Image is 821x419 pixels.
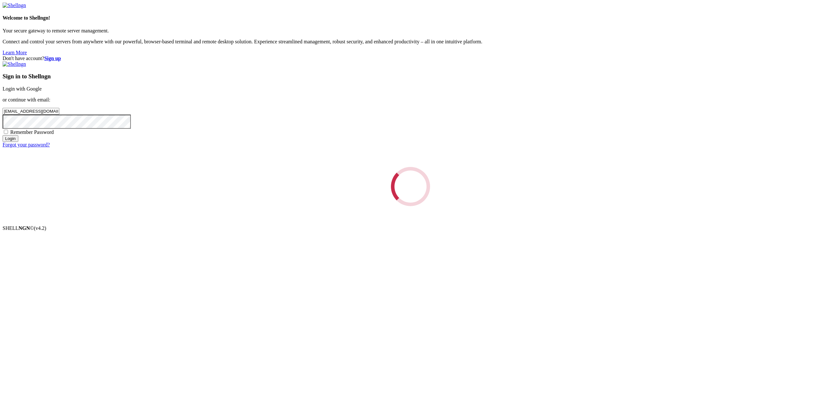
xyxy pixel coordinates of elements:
span: SHELL © [3,225,46,231]
span: 4.2.0 [34,225,47,231]
a: Forgot your password? [3,142,50,147]
b: NGN [19,225,30,231]
input: Email address [3,108,59,115]
a: Learn More [3,50,27,55]
div: Loading... [391,167,430,206]
a: Login with Google [3,86,42,92]
img: Shellngn [3,61,26,67]
input: Remember Password [4,130,8,134]
h4: Welcome to Shellngn! [3,15,818,21]
img: Shellngn [3,3,26,8]
p: Connect and control your servers from anywhere with our powerful, browser-based terminal and remo... [3,39,818,45]
p: or continue with email: [3,97,818,103]
span: Remember Password [10,129,54,135]
input: Login [3,135,18,142]
p: Your secure gateway to remote server management. [3,28,818,34]
div: Don't have account? [3,56,818,61]
a: Sign up [44,56,61,61]
h3: Sign in to Shellngn [3,73,818,80]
